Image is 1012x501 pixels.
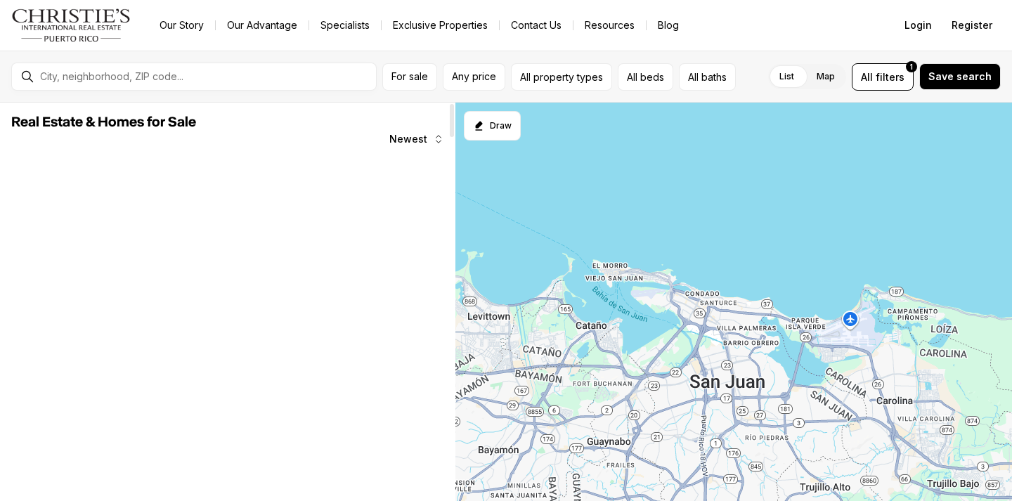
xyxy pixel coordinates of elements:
button: All baths [679,63,736,91]
span: Real Estate & Homes for Sale [11,115,196,129]
a: Resources [573,15,646,35]
label: List [768,64,805,89]
a: Specialists [309,15,381,35]
button: Any price [443,63,505,91]
span: Login [904,20,932,31]
span: 1 [910,61,913,72]
button: Allfilters1 [852,63,914,91]
img: logo [11,8,131,42]
a: Our Story [148,15,215,35]
button: All beds [618,63,673,91]
span: Save search [928,71,992,82]
button: For sale [382,63,437,91]
button: Newest [381,125,453,153]
a: Blog [647,15,690,35]
a: Exclusive Properties [382,15,499,35]
a: Our Advantage [216,15,309,35]
button: Contact Us [500,15,573,35]
span: Any price [452,71,496,82]
span: For sale [391,71,428,82]
span: Newest [389,134,427,145]
span: filters [876,70,904,84]
button: All property types [511,63,612,91]
button: Login [896,11,940,39]
button: Register [943,11,1001,39]
label: Map [805,64,846,89]
span: Register [952,20,992,31]
span: All [861,70,873,84]
button: Save search [919,63,1001,90]
button: Start drawing [464,111,521,141]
